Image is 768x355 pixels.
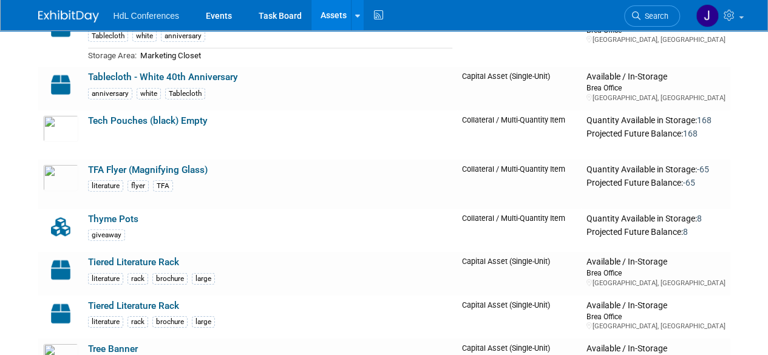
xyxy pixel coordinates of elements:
[682,227,687,237] span: 8
[586,35,725,44] div: [GEOGRAPHIC_DATA], [GEOGRAPHIC_DATA]
[43,72,78,98] img: Capital-Asset-Icon-2.png
[152,316,188,328] div: brochure
[88,316,123,328] div: literature
[152,273,188,285] div: brochure
[88,30,128,42] div: Tablecloth
[127,316,148,328] div: rack
[88,88,132,100] div: anniversary
[586,93,725,103] div: [GEOGRAPHIC_DATA], [GEOGRAPHIC_DATA]
[624,5,680,27] a: Search
[586,257,725,268] div: Available / In-Storage
[457,160,582,209] td: Collateral / Multi-Quantity Item
[682,178,695,188] span: -65
[586,268,725,278] div: Brea Office
[586,83,725,93] div: Brea Office
[161,30,205,42] div: anniversary
[38,10,99,22] img: ExhibitDay
[586,115,725,126] div: Quantity Available in Storage:
[586,311,725,322] div: Brea Office
[132,30,157,42] div: white
[88,72,238,83] a: Tablecloth - White 40th Anniversary
[696,214,701,223] span: 8
[696,115,711,125] span: 168
[457,110,582,160] td: Collateral / Multi-Quantity Item
[127,273,148,285] div: rack
[88,164,208,175] a: TFA Flyer (Magnifying Glass)
[153,180,173,192] div: TFA
[457,67,582,110] td: Capital Asset (Single-Unit)
[696,4,719,27] img: Johnny Nguyen
[192,316,215,328] div: large
[88,180,123,192] div: literature
[165,88,205,100] div: Tablecloth
[586,164,725,175] div: Quantity Available in Storage:
[696,164,709,174] span: -65
[88,273,123,285] div: literature
[586,322,725,331] div: [GEOGRAPHIC_DATA], [GEOGRAPHIC_DATA]
[137,88,161,100] div: white
[88,229,125,241] div: giveaway
[114,11,179,21] span: HdL Conferences
[88,300,179,311] a: Tiered Literature Rack
[88,257,179,268] a: Tiered Literature Rack
[682,129,697,138] span: 168
[586,126,725,140] div: Projected Future Balance:
[88,51,137,60] span: Storage Area:
[88,343,138,354] a: Tree Banner
[43,257,78,283] img: Capital-Asset-Icon-2.png
[43,214,78,240] img: Collateral-Icon-2.png
[641,12,668,21] span: Search
[586,300,725,311] div: Available / In-Storage
[586,72,725,83] div: Available / In-Storage
[457,296,582,339] td: Capital Asset (Single-Unit)
[586,214,725,225] div: Quantity Available in Storage:
[137,48,452,62] td: Marketing Closet
[88,115,208,126] a: Tech Pouches (black) Empty
[457,252,582,296] td: Capital Asset (Single-Unit)
[127,180,149,192] div: flyer
[586,175,725,189] div: Projected Future Balance:
[457,9,582,67] td: Capital Asset (Single-Unit)
[88,214,138,225] a: Thyme Pots
[192,273,215,285] div: large
[586,343,725,354] div: Available / In-Storage
[586,225,725,238] div: Projected Future Balance:
[586,279,725,288] div: [GEOGRAPHIC_DATA], [GEOGRAPHIC_DATA]
[43,300,78,327] img: Capital-Asset-Icon-2.png
[457,209,582,252] td: Collateral / Multi-Quantity Item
